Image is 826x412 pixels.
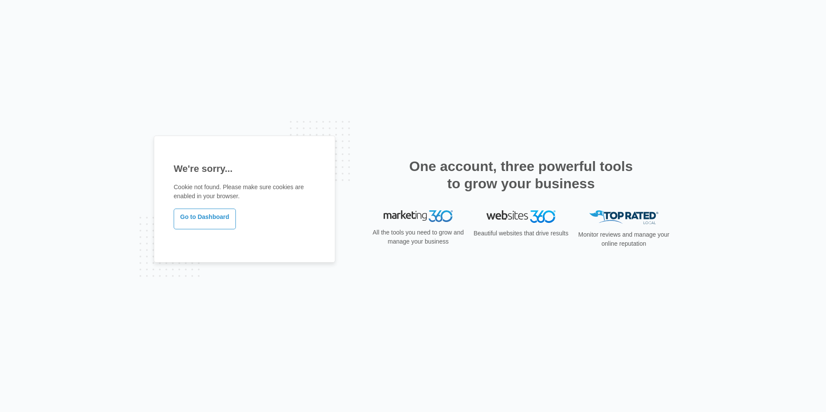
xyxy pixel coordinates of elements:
[174,183,315,201] p: Cookie not found. Please make sure cookies are enabled in your browser.
[486,210,556,223] img: Websites 360
[384,210,453,222] img: Marketing 360
[589,210,658,225] img: Top Rated Local
[174,209,236,229] a: Go to Dashboard
[575,230,672,248] p: Monitor reviews and manage your online reputation
[407,158,635,192] h2: One account, three powerful tools to grow your business
[473,229,569,238] p: Beautiful websites that drive results
[174,162,315,176] h1: We're sorry...
[370,228,467,246] p: All the tools you need to grow and manage your business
